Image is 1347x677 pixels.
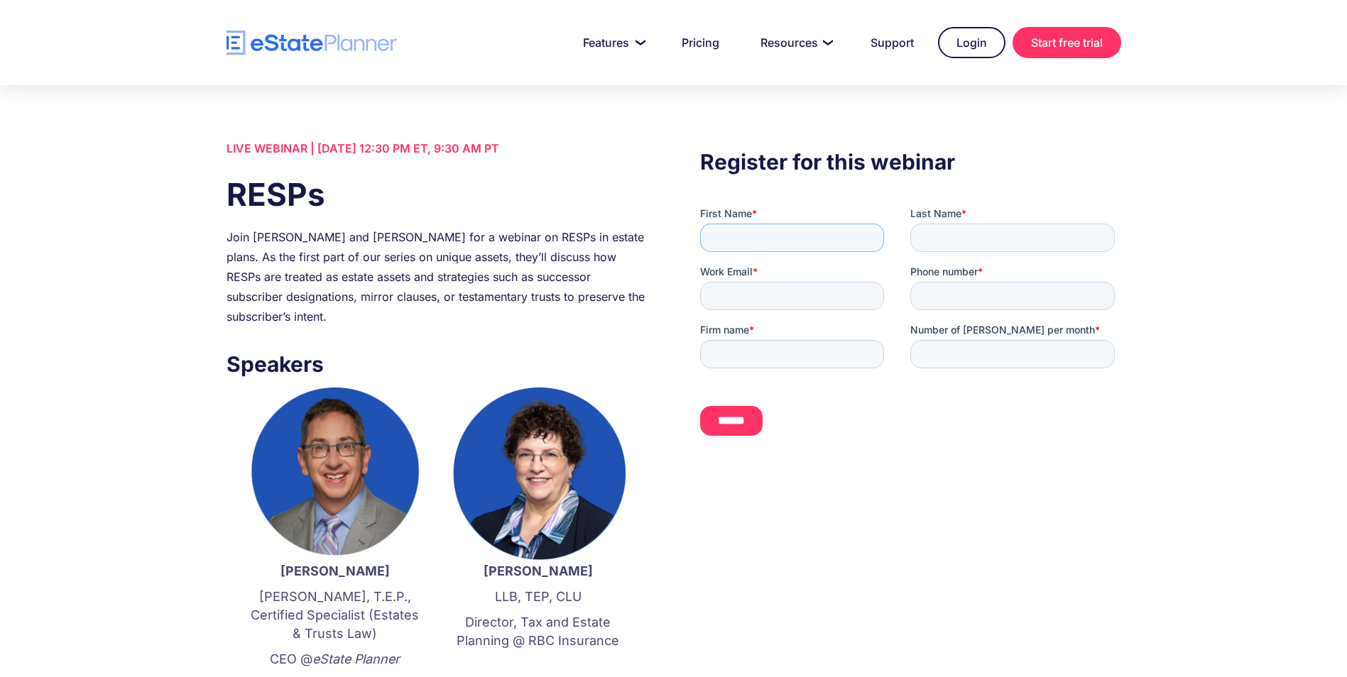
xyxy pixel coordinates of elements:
[451,588,626,606] p: LLB, TEP, CLU
[665,28,736,57] a: Pricing
[227,227,647,326] div: Join [PERSON_NAME] and [PERSON_NAME] for a webinar on RESPs in estate plans. As the first part of...
[227,31,397,55] a: home
[938,27,1005,58] a: Login
[700,207,1120,461] iframe: Form 0
[248,588,422,643] p: [PERSON_NAME], T.E.P., Certified Specialist (Estates & Trusts Law)
[227,348,647,380] h3: Speakers
[312,651,400,666] em: eState Planner
[227,138,647,158] div: LIVE WEBINAR | [DATE] 12:30 PM ET, 9:30 AM PT
[566,28,658,57] a: Features
[1013,27,1121,58] a: Start free trial
[700,145,1120,178] h3: Register for this webinar
[743,28,846,57] a: Resources
[854,28,931,57] a: Support
[484,563,593,578] strong: [PERSON_NAME]
[451,613,626,650] p: Director, Tax and Estate Planning @ RBC Insurance
[227,172,647,216] h1: RESPs
[280,563,390,578] strong: [PERSON_NAME]
[248,650,422,668] p: CEO @
[451,657,626,676] p: ‍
